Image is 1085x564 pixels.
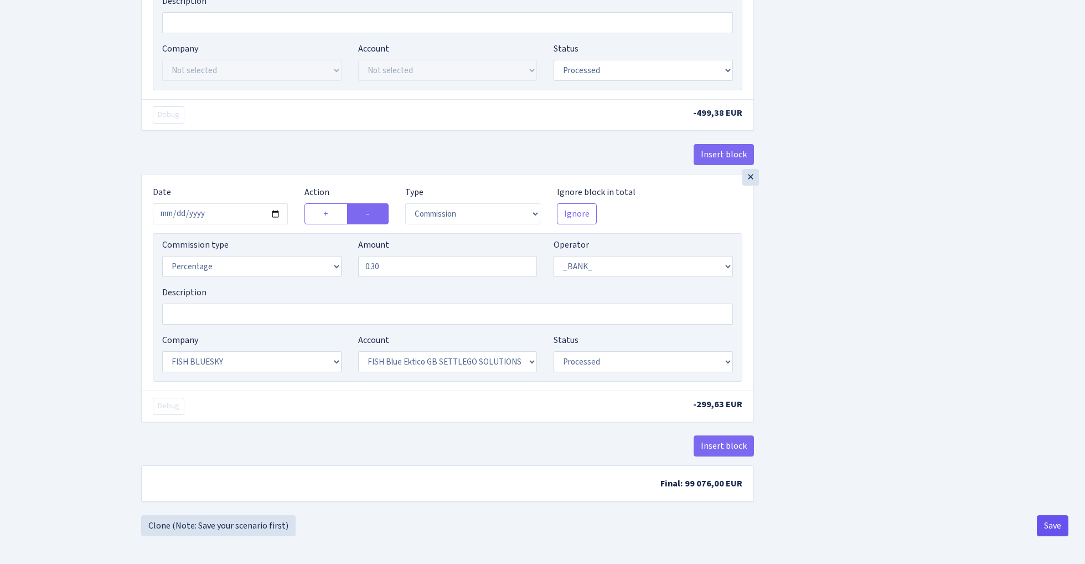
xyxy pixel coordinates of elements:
label: Account [358,334,389,347]
span: -499,38 EUR [693,107,742,119]
label: Action [304,186,329,199]
div: × [742,169,759,186]
label: Status [554,42,578,55]
button: Debug [153,106,184,124]
label: Commission type [162,238,229,252]
span: Final: 99 076,00 EUR [660,478,742,490]
button: Debug [153,398,184,415]
span: -299,63 EUR [693,398,742,411]
label: Type [405,186,423,199]
button: Insert block [694,435,754,457]
label: Description [162,286,206,299]
label: Date [153,186,171,199]
label: Status [554,334,578,347]
button: Save [1037,515,1068,536]
label: Company [162,334,198,347]
label: Company [162,42,198,55]
button: Ignore [557,203,597,224]
label: + [304,203,348,224]
label: Account [358,42,389,55]
label: Amount [358,238,389,252]
label: Operator [554,238,589,252]
button: Insert block [694,144,754,165]
label: Ignore block in total [557,186,635,199]
a: Clone (Note: Save your scenario first) [141,515,296,536]
label: - [347,203,389,224]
